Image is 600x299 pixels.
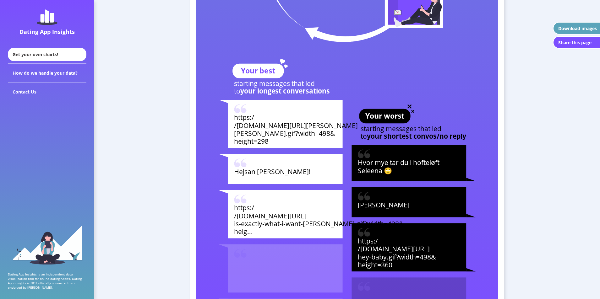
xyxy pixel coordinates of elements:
[12,225,83,264] img: sidebar_girl.91b9467e.svg
[234,219,404,228] tspan: is-exactly-what-i-want-[PERSON_NAME].gif?width=498&
[234,136,269,146] tspan: height=298
[358,200,410,209] tspan: [PERSON_NAME]
[8,64,86,83] div: How do we handle your data?
[358,244,430,253] tspan: /[DOMAIN_NAME][URL]
[553,36,600,49] button: Share this page
[37,9,57,25] img: dating-app-insights-logo.5abe6921.svg
[8,48,86,61] div: Get your own charts!
[234,211,306,220] tspan: /[DOMAIN_NAME][URL]
[358,236,378,245] tspan: https:/
[361,124,441,133] text: starting messages that led
[240,86,330,95] tspan: your longest conversations
[234,227,253,236] tspan: heig...
[234,113,254,122] tspan: https:/
[367,131,466,141] tspan: your shortest convos/no reply
[234,86,330,95] text: to
[234,121,358,130] tspan: /[DOMAIN_NAME][URL][PERSON_NAME]
[358,158,440,167] tspan: Hvor mye tar du i hofteløft
[241,66,275,76] text: Your best
[8,83,86,101] div: Contact Us
[358,252,436,261] tspan: hey-baby.gif?width=498&
[361,131,466,141] text: to
[558,40,592,45] div: Share this page
[234,203,254,212] tspan: https:/
[234,167,311,176] tspan: Hejsan [PERSON_NAME]!
[358,260,392,269] tspan: height=360
[553,22,600,35] button: Download images
[358,166,392,175] tspan: Seleena 🙄
[8,272,86,290] p: Dating App Insights is an independent data visualization tool for online dating habits. Dating Ap...
[9,28,85,35] div: Dating App Insights
[558,25,597,31] div: Download images
[234,129,335,138] tspan: [PERSON_NAME].gif?width=498&
[365,111,404,121] text: Your worst
[234,79,315,88] text: starting messages that led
